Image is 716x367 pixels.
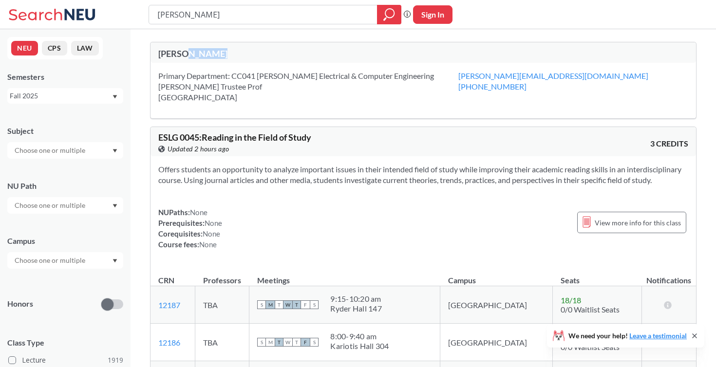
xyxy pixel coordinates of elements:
[11,41,38,55] button: NEU
[641,265,696,286] th: Notifications
[168,144,229,154] span: Updated 2 hours ago
[205,219,222,227] span: None
[7,252,123,269] div: Dropdown arrow
[629,331,687,340] a: Leave a testimonial
[203,229,220,238] span: None
[10,145,92,156] input: Choose one or multiple
[108,355,123,366] span: 1919
[257,338,266,347] span: S
[195,265,249,286] th: Professors
[42,41,67,55] button: CPS
[158,300,180,310] a: 12187
[440,265,553,286] th: Campus
[330,304,382,313] div: Ryder Hall 147
[440,286,553,324] td: [GEOGRAPHIC_DATA]
[7,72,123,82] div: Semesters
[113,95,117,99] svg: Dropdown arrow
[71,41,99,55] button: LAW
[292,300,301,309] span: T
[199,240,217,249] span: None
[413,5,452,24] button: Sign In
[195,286,249,324] td: TBA
[310,300,319,309] span: S
[249,265,440,286] th: Meetings
[7,298,33,310] p: Honors
[10,255,92,266] input: Choose one or multiple
[7,88,123,104] div: Fall 2025Dropdown arrow
[561,295,581,305] span: 18 / 18
[158,275,174,286] div: CRN
[158,207,222,250] div: NUPaths: Prerequisites: Corequisites: Course fees:
[377,5,401,24] div: magnifying glass
[7,181,123,191] div: NU Path
[383,8,395,21] svg: magnifying glass
[7,197,123,214] div: Dropdown arrow
[440,324,553,361] td: [GEOGRAPHIC_DATA]
[7,126,123,136] div: Subject
[283,300,292,309] span: W
[10,200,92,211] input: Choose one or multiple
[7,337,123,348] span: Class Type
[113,149,117,153] svg: Dropdown arrow
[330,331,389,341] div: 8:00 - 9:40 am
[158,48,423,59] div: [PERSON_NAME]
[195,324,249,361] td: TBA
[158,164,688,185] section: Offers students an opportunity to analyze important issues in their intended field of study while...
[7,142,123,159] div: Dropdown arrow
[553,265,641,286] th: Seats
[283,338,292,347] span: W
[156,6,370,23] input: Class, professor, course number, "phrase"
[310,338,319,347] span: S
[158,132,311,143] span: ESLG 0045 : Reading in the Field of Study
[275,338,283,347] span: T
[330,341,389,351] div: Kariotis Hall 304
[301,300,310,309] span: F
[8,354,123,367] label: Lecture
[330,294,382,304] div: 9:15 - 10:20 am
[257,300,266,309] span: S
[292,338,301,347] span: T
[650,138,688,149] span: 3 CREDITS
[190,208,207,217] span: None
[158,71,458,103] div: Primary Department: CC041 [PERSON_NAME] Electrical & Computer Engineering [PERSON_NAME] Trustee P...
[568,332,687,339] span: We need your help!
[458,82,527,91] a: [PHONE_NUMBER]
[7,236,123,246] div: Campus
[595,217,681,229] span: View more info for this class
[10,91,112,101] div: Fall 2025
[266,338,275,347] span: M
[113,259,117,263] svg: Dropdown arrow
[113,204,117,208] svg: Dropdown arrow
[458,71,648,80] a: [PERSON_NAME][EMAIL_ADDRESS][DOMAIN_NAME]
[301,338,310,347] span: F
[266,300,275,309] span: M
[275,300,283,309] span: T
[158,338,180,347] a: 12186
[561,305,620,314] span: 0/0 Waitlist Seats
